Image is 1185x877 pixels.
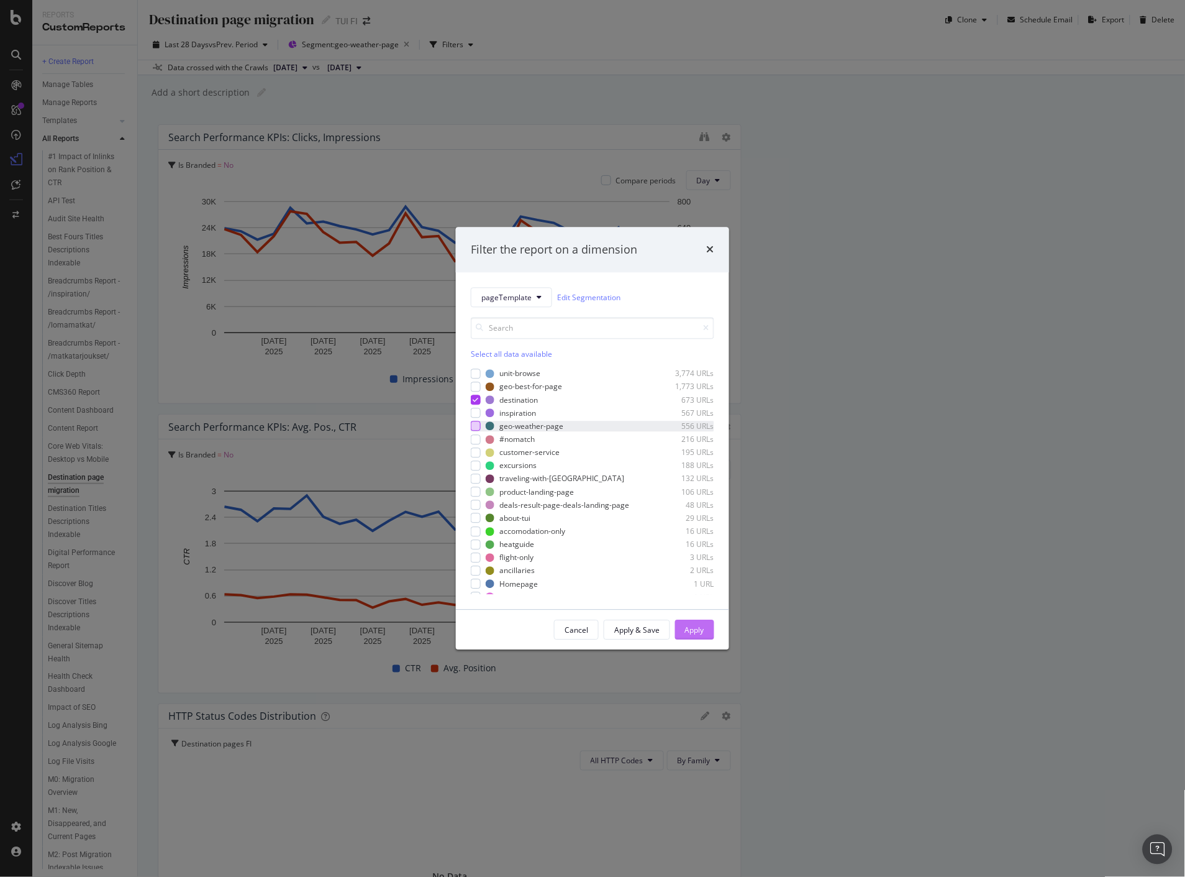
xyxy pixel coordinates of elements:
[499,526,565,537] div: accomodation-only
[653,553,714,563] div: 3 URLs
[499,421,563,431] div: geo-weather-page
[614,625,660,635] div: Apply & Save
[604,620,670,640] button: Apply & Save
[471,242,637,258] div: Filter the report on a dimension
[499,540,534,550] div: heatguide
[499,553,533,563] div: flight-only
[653,513,714,523] div: 29 URLs
[499,369,540,379] div: unit-browse
[653,461,714,471] div: 188 URLs
[653,526,714,537] div: 16 URLs
[675,620,714,640] button: Apply
[653,474,714,484] div: 132 URLs
[499,487,574,497] div: product-landing-page
[653,421,714,431] div: 556 URLs
[1143,835,1173,865] div: Open Intercom Messenger
[499,592,519,602] div: mytui
[471,318,714,339] input: Search
[653,592,714,602] div: 1 URL
[653,540,714,550] div: 16 URLs
[499,382,562,392] div: geo-best-for-page
[653,369,714,379] div: 3,774 URLs
[653,487,714,497] div: 106 URLs
[456,227,729,650] div: modal
[499,500,629,510] div: deals-result-page-deals-landing-page
[653,408,714,418] div: 567 URLs
[499,408,536,418] div: inspiration
[707,242,714,258] div: times
[557,291,620,304] a: Edit Segmentation
[653,434,714,445] div: 216 URLs
[471,288,552,308] button: pageTemplate
[499,474,624,484] div: traveling-with-[GEOGRAPHIC_DATA]
[499,566,535,576] div: ancillaries
[685,625,704,635] div: Apply
[499,461,537,471] div: excursions
[499,434,535,445] div: #nomatch
[565,625,588,635] div: Cancel
[653,382,714,392] div: 1,773 URLs
[499,448,560,458] div: customer-service
[653,500,714,510] div: 48 URLs
[653,448,714,458] div: 195 URLs
[653,566,714,576] div: 2 URLs
[653,395,714,405] div: 673 URLs
[653,579,714,589] div: 1 URL
[554,620,599,640] button: Cancel
[481,292,532,303] span: pageTemplate
[471,349,714,360] div: Select all data available
[499,579,538,589] div: Homepage
[499,513,530,523] div: about-tui
[499,395,538,405] div: destination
